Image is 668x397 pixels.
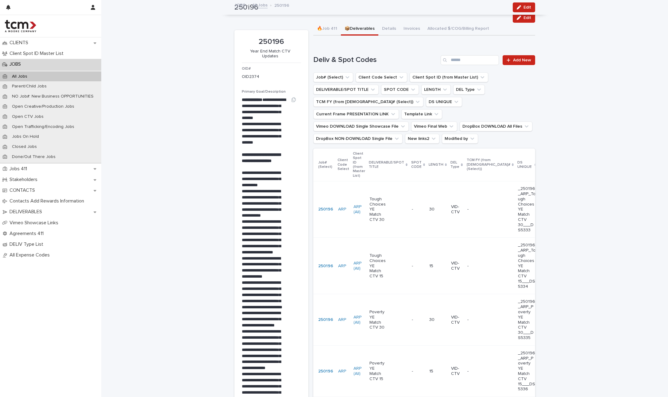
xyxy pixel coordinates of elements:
[518,243,536,289] p: _250196_ARP_Tough Choices YE Match CTV 15___DS5334
[7,154,60,160] p: Done/Out There Jobs
[242,90,286,94] span: Primary Goal/Description
[503,55,535,65] a: Add New
[7,84,52,89] p: Parent/Child Jobs
[518,351,536,392] p: _250196_ARP_Poverty YE Match CTV 15___DS5336
[242,49,299,59] p: Year End Match CTV Updates
[381,85,419,94] button: SPOT CODE
[353,204,365,215] a: ARP (All)
[451,366,462,376] p: VID-CTV
[401,109,442,119] button: Template Link
[7,74,32,79] p: All Jobs
[467,317,485,322] p: -
[518,186,536,233] p: _250196_ARP_Tough Choices YE Match CTV 30___DS5333
[338,207,346,212] a: ARP
[421,85,451,94] button: LENGTH
[338,264,346,269] a: ARP
[451,261,462,271] p: VID-CTV
[410,72,488,82] button: Client Spot ID (from Master List)
[369,361,388,381] p: Poverty YE Match CTV 15
[242,74,259,80] p: OID2374
[7,40,33,46] p: CLIENTS
[513,58,531,62] span: Add New
[411,159,422,171] p: SPOT CODE
[356,72,407,82] button: Client Code Select
[7,166,32,172] p: Jobs 411
[341,23,378,36] button: 📦Deliverables
[369,253,388,279] p: Tough Choices YE Match CTV 15
[338,317,346,322] a: ARP
[429,369,446,374] p: 15
[313,121,409,131] button: Vimeo DOWNLOAD Single Showcase File
[523,16,531,20] span: Edit
[450,159,459,171] p: DEL Type
[441,55,499,65] input: Search
[7,209,47,215] p: DELIVERABLES
[313,109,399,119] button: Current Frame PRESENTATION LINK
[313,134,403,144] button: DropBox NON-DOWNLOAD Single File
[517,159,533,171] p: DS UNIQUE
[7,144,42,149] p: Closed Jobs
[518,299,536,340] p: _250196_ARP_Poverty YE Match CTV 30___DS5335
[7,61,26,67] p: JOBS
[378,23,400,36] button: Details
[369,197,388,222] p: Tough Choices YE Match CTV 30
[353,315,365,325] a: ARP (All)
[7,51,68,56] p: Client Spot ID Master List
[313,85,379,94] button: DELIVERABLE/SPOT TITLE
[411,121,457,131] button: Vimeo Final Web
[412,316,414,322] p: -
[7,187,40,193] p: CONTACTS
[424,23,493,36] button: Allocated $/COG/Billing Report
[7,134,44,139] p: Jobs On Hold
[7,241,48,247] p: DELIV Type List
[242,37,301,46] p: 250196
[313,72,353,82] button: Job# (Select)
[412,368,414,374] p: -
[426,97,462,107] button: DS UNIQUE
[467,264,485,269] p: -
[400,23,424,36] button: Invoices
[252,1,268,8] a: All Jobs
[460,121,532,131] button: DropBox DOWNLOAD All Files
[274,2,289,8] p: 250196
[353,150,365,179] p: Client Spot ID (from Master List)
[412,262,414,269] p: -
[7,94,98,99] p: NO Job#: New Business OPPORTUNITIES
[7,231,48,237] p: Agreements 411
[318,369,333,374] a: 250196
[313,97,423,107] button: TCM FY (from Job# (Select))
[7,220,63,226] p: Vimeo Showcase Links
[318,264,333,269] a: 250196
[234,1,245,8] a: JOBS
[318,207,333,212] a: 250196
[353,366,365,376] a: ARP (All)
[369,159,404,171] p: DELIVERABLE/SPOT TITLE
[313,56,438,64] h1: Deliv & Spot Codes
[313,23,341,36] button: 🔥Job 411
[338,369,346,374] a: ARP
[353,261,365,271] a: ARP (All)
[467,207,485,212] p: -
[369,310,388,330] p: Poverty YE Match CTV 30
[7,252,55,258] p: All Expense Codes
[451,315,462,325] p: VID-CTV
[451,204,462,215] p: VID-CTV
[442,134,478,144] button: Modified by
[429,264,446,269] p: 15
[318,159,334,171] p: Job# (Select)
[467,157,510,172] p: TCM FY (from [DEMOGRAPHIC_DATA]# (Select))
[453,85,485,94] button: DEL Type
[7,114,48,119] p: Open CTV Jobs
[7,104,79,109] p: Open Creative/Production Jobs
[318,317,333,322] a: 250196
[429,317,446,322] p: 30
[412,206,414,212] p: -
[338,157,349,172] p: Client Code Select
[513,13,535,23] button: Edit
[405,134,439,144] button: New links2
[429,207,446,212] p: 30
[7,198,89,204] p: Contacts Add Rewards Information
[5,20,36,32] img: 4hMmSqQkux38exxPVZHQ
[242,67,251,71] span: OID#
